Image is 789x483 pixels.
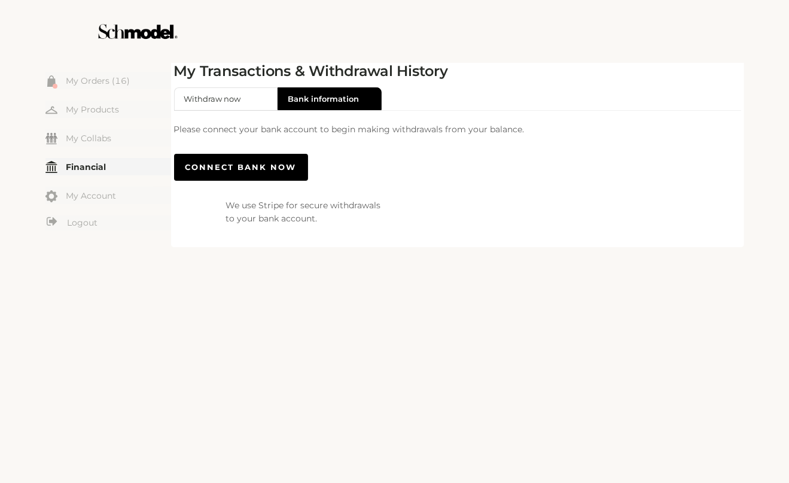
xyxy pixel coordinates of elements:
a: My Products [45,101,171,118]
p: Please connect your bank account to begin making withdrawals from your balance. [174,123,741,136]
div: Menu [45,72,171,232]
img: my-order.svg [45,75,57,87]
a: Logout [45,215,171,230]
button: Withdraw now [174,87,278,110]
img: my-account.svg [45,190,57,202]
img: my-hanger.svg [45,104,57,116]
img: my-friends.svg [45,133,57,144]
button: CONNECT BANK NOW [174,154,308,181]
span: We use Stripe for secure withdrawals to your bank account. [226,199,381,225]
button: Bank information [278,87,382,110]
a: Financial [45,158,171,175]
a: My Collabs [45,129,171,147]
a: My Account [45,187,171,204]
h2: My Transactions & Withdrawal History [174,63,741,80]
img: my-financial.svg [45,161,57,173]
span: CONNECT BANK NOW [185,161,297,173]
a: My Orders (16) [45,72,171,89]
